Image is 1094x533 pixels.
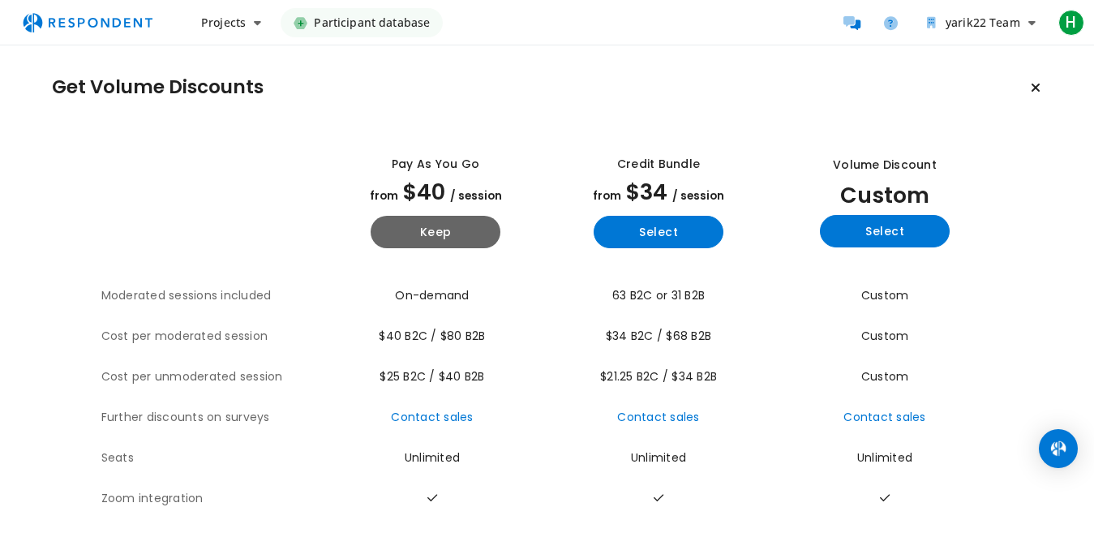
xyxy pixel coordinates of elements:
span: Custom [840,180,929,210]
span: Custom [861,287,909,303]
th: Zoom integration [101,479,324,519]
div: Credit Bundle [617,156,700,173]
a: Contact sales [617,409,699,425]
span: $40 [403,177,445,207]
span: $21.25 B2C / $34 B2B [600,368,717,385]
div: Volume Discount [833,157,937,174]
a: Contact sales [391,409,473,425]
a: Message participants [836,6,869,39]
th: Cost per moderated session [101,316,324,357]
span: $34 B2C / $68 B2B [606,328,711,344]
span: yarik22 Team [946,15,1020,30]
div: Open Intercom Messenger [1039,429,1078,468]
span: Projects [201,15,246,30]
span: Custom [861,368,909,385]
span: / session [450,188,502,204]
a: Contact sales [843,409,925,425]
span: Unlimited [631,449,686,466]
th: Cost per unmoderated session [101,357,324,398]
div: Pay as you go [392,156,479,173]
button: yarik22 Team [914,8,1049,37]
button: Keep current yearly payg plan [371,216,500,248]
span: Participant database [314,8,430,37]
button: Projects [188,8,274,37]
th: Seats [101,438,324,479]
span: $34 [626,177,667,207]
img: respondent-logo.png [13,7,162,38]
button: Select yearly custom_static plan [820,215,950,247]
span: / session [672,188,724,204]
span: $40 B2C / $80 B2B [379,328,485,344]
span: $25 B2C / $40 B2B [380,368,484,385]
th: Further discounts on surveys [101,398,324,438]
span: On-demand [395,287,469,303]
span: Unlimited [405,449,460,466]
span: 63 B2C or 31 B2B [612,287,705,303]
button: H [1055,8,1088,37]
a: Participant database [281,8,443,37]
button: Select yearly basic plan [594,216,723,248]
th: Moderated sessions included [101,276,324,316]
a: Help and support [875,6,907,39]
button: Keep current plan [1019,71,1052,104]
span: H [1058,10,1084,36]
span: Unlimited [857,449,912,466]
span: from [370,188,398,204]
span: from [593,188,621,204]
h1: Get Volume Discounts [52,76,264,99]
span: Custom [861,328,909,344]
